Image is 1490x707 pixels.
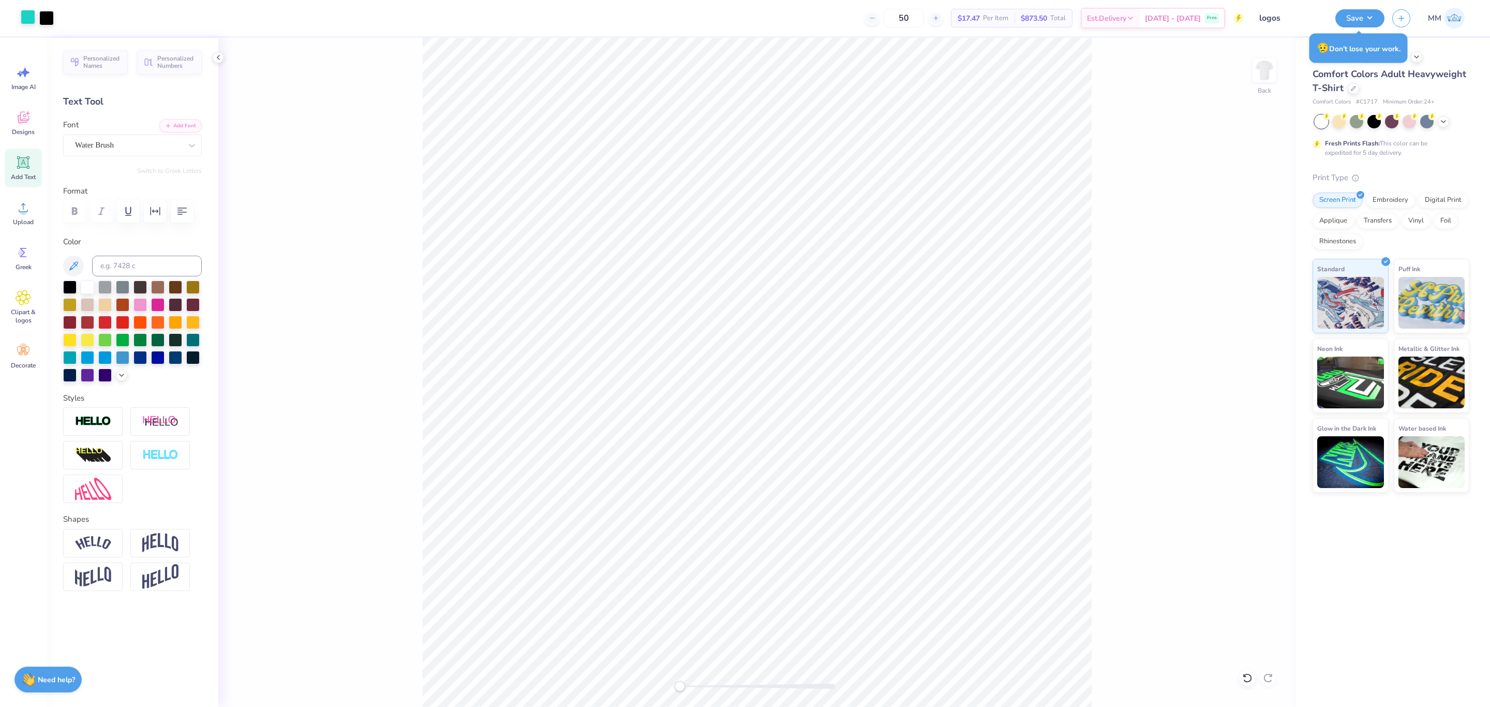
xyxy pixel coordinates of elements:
button: Personalized Names [63,50,128,74]
span: [DATE] - [DATE] [1145,13,1201,24]
img: Mariah Myssa Salurio [1444,8,1465,28]
span: Puff Ink [1398,263,1420,274]
span: Greek [16,263,32,271]
span: Water based Ink [1398,423,1446,434]
span: Metallic & Glitter Ink [1398,343,1459,354]
div: Screen Print [1313,193,1363,208]
input: e.g. 7428 c [92,256,202,276]
span: Decorate [11,361,36,370]
span: $873.50 [1021,13,1047,24]
img: Flag [75,567,111,587]
div: Applique [1313,213,1354,229]
span: Upload [13,218,34,226]
div: Transfers [1357,213,1398,229]
span: Standard [1317,263,1345,274]
div: Vinyl [1402,213,1431,229]
strong: Need help? [38,675,75,685]
span: $17.47 [958,13,980,24]
span: 😥 [1317,41,1329,55]
img: Glow in the Dark Ink [1317,436,1384,488]
span: Add Text [11,173,36,181]
span: Minimum Order: 24 + [1383,98,1435,107]
button: Switch to Greek Letters [137,167,202,175]
span: Glow in the Dark Ink [1317,423,1376,434]
label: Format [63,185,202,197]
input: – – [884,9,924,27]
span: Personalized Numbers [157,55,196,69]
img: Water based Ink [1398,436,1465,488]
img: Shadow [142,415,178,428]
div: Text Tool [63,95,202,109]
div: Foil [1434,213,1458,229]
span: Comfort Colors [1313,98,1351,107]
span: Designs [12,128,35,136]
label: Color [63,236,202,248]
strong: Fresh Prints Flash: [1325,139,1380,148]
button: Save [1335,9,1384,27]
div: Accessibility label [675,681,685,691]
label: Shapes [63,513,89,525]
div: Back [1258,86,1271,95]
img: Rise [142,564,178,590]
span: Est. Delivery [1087,13,1126,24]
img: Stroke [75,416,111,428]
a: MM [1423,8,1469,28]
span: Image AI [11,83,36,91]
span: Neon Ink [1317,343,1343,354]
label: Styles [63,392,84,404]
span: Comfort Colors Adult Heavyweight T-Shirt [1313,68,1466,94]
span: Per Item [983,13,1008,24]
input: Untitled Design [1251,8,1328,28]
span: Personalized Names [83,55,122,69]
div: Embroidery [1366,193,1415,208]
img: Arc [75,536,111,550]
span: Free [1207,14,1217,22]
img: Negative Space [142,449,178,461]
img: Metallic & Glitter Ink [1398,357,1465,408]
span: Total [1050,13,1066,24]
span: MM [1428,12,1441,24]
div: Rhinestones [1313,234,1363,249]
img: 3D Illusion [75,447,111,464]
span: # C1717 [1356,98,1378,107]
img: Free Distort [75,478,111,500]
span: Clipart & logos [6,308,40,325]
img: Puff Ink [1398,277,1465,329]
button: Personalized Numbers [137,50,202,74]
div: Digital Print [1418,193,1468,208]
div: Don’t lose your work. [1309,34,1408,63]
img: Neon Ink [1317,357,1384,408]
label: Font [63,119,79,131]
img: Standard [1317,277,1384,329]
div: This color can be expedited for 5 day delivery. [1325,139,1452,157]
img: Back [1254,60,1275,81]
div: Print Type [1313,172,1469,184]
button: Add Font [159,119,202,132]
img: Arch [142,533,178,553]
